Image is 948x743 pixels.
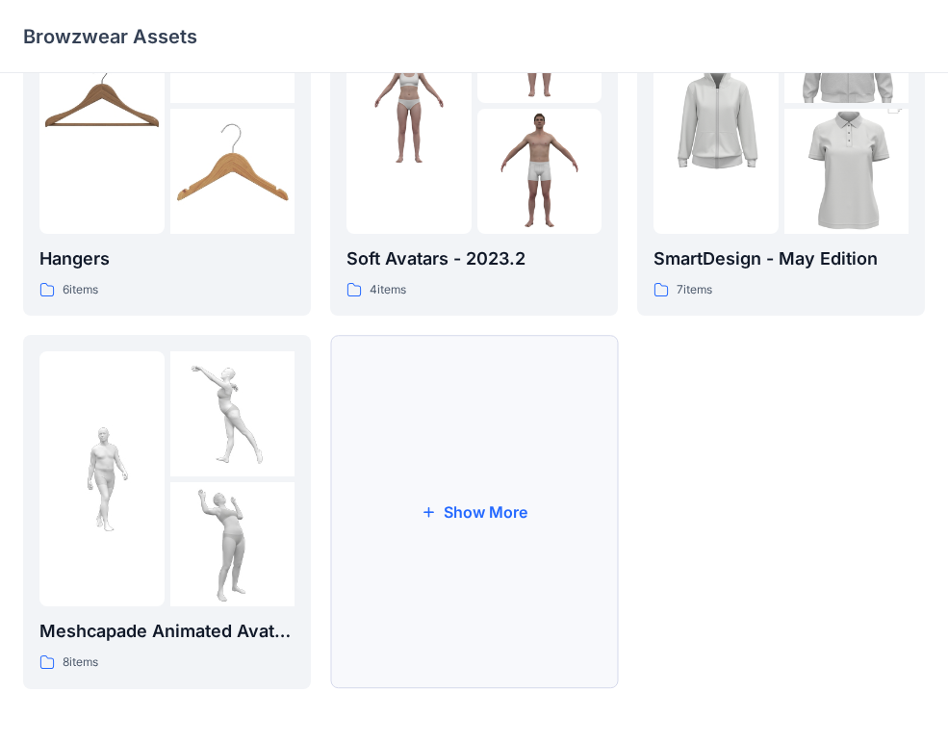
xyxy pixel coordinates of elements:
[170,351,295,476] img: folder 2
[346,245,602,272] p: Soft Avatars - 2023.2
[346,43,472,168] img: folder 1
[170,482,295,607] img: folder 3
[170,109,295,234] img: folder 3
[39,43,165,168] img: folder 1
[39,245,295,272] p: Hangers
[39,417,165,542] img: folder 1
[63,280,98,300] p: 6 items
[370,280,406,300] p: 4 items
[39,618,295,645] p: Meshcapade Animated Avatars
[653,13,779,199] img: folder 1
[653,245,909,272] p: SmartDesign - May Edition
[63,653,98,673] p: 8 items
[23,23,197,50] p: Browzwear Assets
[784,78,910,265] img: folder 3
[677,280,712,300] p: 7 items
[330,335,618,689] button: Show More
[23,335,311,689] a: folder 1folder 2folder 3Meshcapade Animated Avatars8items
[477,109,602,234] img: folder 3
